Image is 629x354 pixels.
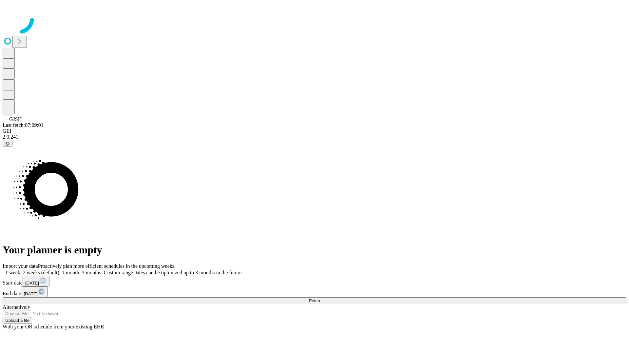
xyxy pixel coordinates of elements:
[24,291,37,296] span: [DATE]
[9,116,22,122] span: GJSH
[23,270,59,275] span: 2 weeks (default)
[3,324,104,329] span: With your OR schedule from your existing EHR
[3,122,44,128] span: Last fetch: 07:09:01
[309,298,320,303] span: Fetch
[3,140,12,147] button: @
[3,134,626,140] div: 2.0.241
[133,270,243,275] span: Dates can be optimized up to 3 months in the future.
[5,141,10,146] span: @
[23,276,49,286] button: [DATE]
[3,304,30,310] span: Alternatively
[38,263,176,269] span: Proactively plan more efficient schedules in the upcoming weeks.
[104,270,133,275] span: Custom range
[62,270,79,275] span: 1 month
[82,270,101,275] span: 3 months
[3,317,32,324] button: Upload a file
[3,128,626,134] div: GEI
[3,276,626,286] div: Start date
[3,297,626,304] button: Fetch
[25,281,39,285] span: [DATE]
[3,286,626,297] div: End date
[3,263,38,269] span: Import your data
[3,244,626,256] h1: Your planner is empty
[21,286,48,297] button: [DATE]
[5,270,20,275] span: 1 week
